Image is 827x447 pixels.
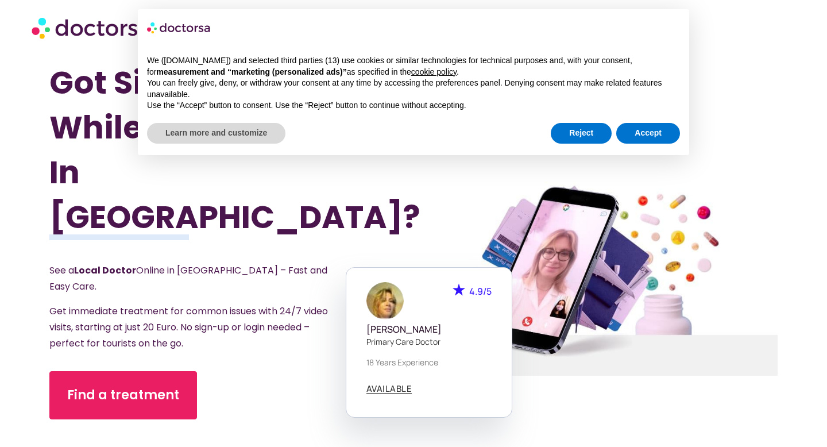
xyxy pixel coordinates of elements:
span: Find a treatment [67,386,179,404]
strong: measurement and “marketing (personalized ads)” [156,67,346,76]
p: We ([DOMAIN_NAME]) and selected third parties (13) use cookies or similar technologies for techni... [147,55,680,78]
h5: [PERSON_NAME] [366,324,492,335]
button: Reject [551,123,612,144]
a: Find a treatment [49,371,197,419]
button: Accept [616,123,680,144]
p: Primary care doctor [366,336,492,348]
span: Get immediate treatment for common issues with 24/7 video visits, starting at just 20 Euro. No si... [49,305,328,350]
p: 18 years experience [366,356,492,368]
h1: Got Sick While Traveling In [GEOGRAPHIC_DATA]? [49,60,359,240]
a: AVAILABLE [366,384,412,394]
span: 4.9/5 [469,285,492,298]
p: Use the “Accept” button to consent. Use the “Reject” button to continue without accepting. [147,100,680,111]
button: Learn more and customize [147,123,285,144]
img: logo [147,18,211,37]
strong: Local Doctor [74,264,136,277]
p: You can freely give, deny, or withdraw your consent at any time by accessing the preferences pane... [147,78,680,100]
span: See a Online in [GEOGRAPHIC_DATA] – Fast and Easy Care. [49,264,327,293]
a: cookie policy [411,67,457,76]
